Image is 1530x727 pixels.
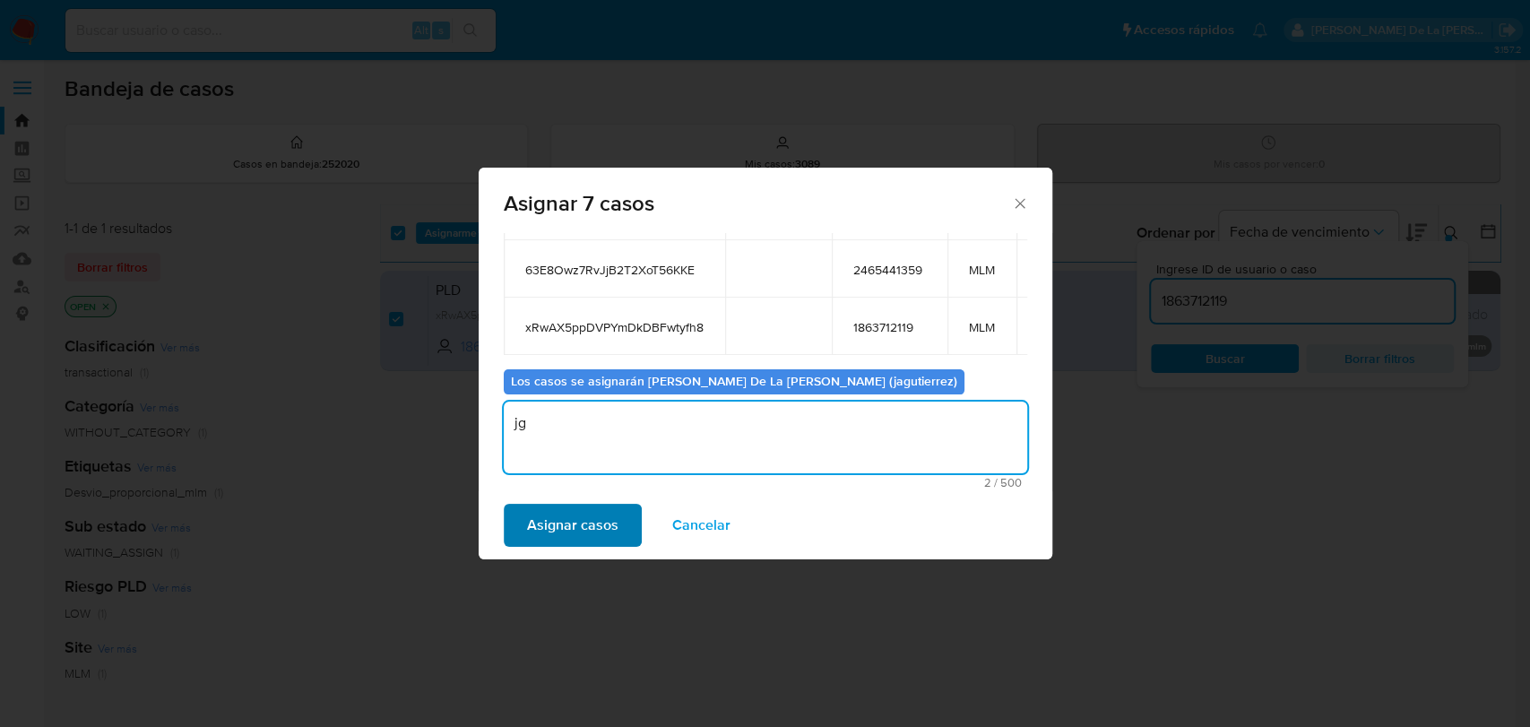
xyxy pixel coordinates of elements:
[1011,195,1027,211] button: Cerrar ventana
[672,506,730,545] span: Cancelar
[853,319,926,335] span: 1863712119
[525,262,704,278] span: 63E8Owz7RvJjB2T2XoT56KKE
[504,402,1027,473] textarea: jg
[969,319,995,335] span: MLM
[525,319,704,335] span: xRwAX5ppDVPYmDkDBFwtyfh8
[509,477,1022,489] span: Máximo 500 caracteres
[527,506,618,545] span: Asignar casos
[853,262,926,278] span: 2465441359
[479,168,1052,559] div: assign-modal
[511,372,957,390] b: Los casos se asignarán [PERSON_NAME] De La [PERSON_NAME] (jagutierrez)
[504,193,1012,214] span: Asignar 7 casos
[504,504,642,547] button: Asignar casos
[649,504,754,547] button: Cancelar
[969,262,995,278] span: MLM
